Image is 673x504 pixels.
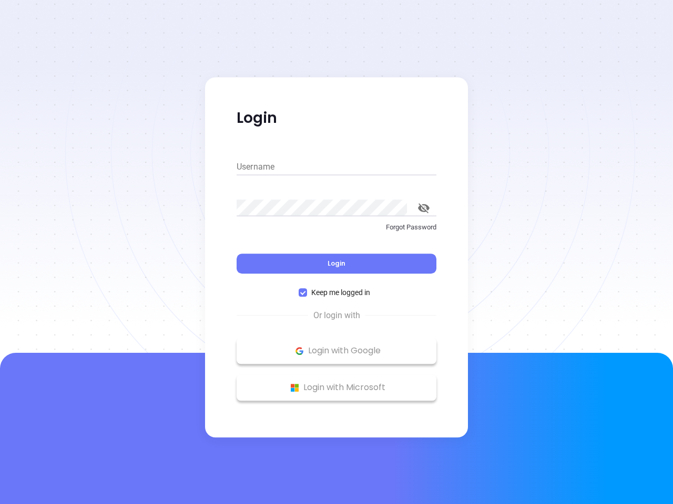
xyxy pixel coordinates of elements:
span: Or login with [308,309,365,322]
span: Keep me logged in [307,287,374,298]
p: Login with Google [242,343,431,359]
img: Google Logo [293,344,306,358]
button: Google Logo Login with Google [237,338,436,364]
button: Microsoft Logo Login with Microsoft [237,374,436,401]
p: Forgot Password [237,222,436,233]
p: Login with Microsoft [242,380,431,395]
a: Forgot Password [237,222,436,241]
img: Microsoft Logo [288,381,301,394]
button: toggle password visibility [411,195,436,220]
button: Login [237,254,436,274]
p: Login [237,109,436,128]
span: Login [328,259,345,268]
